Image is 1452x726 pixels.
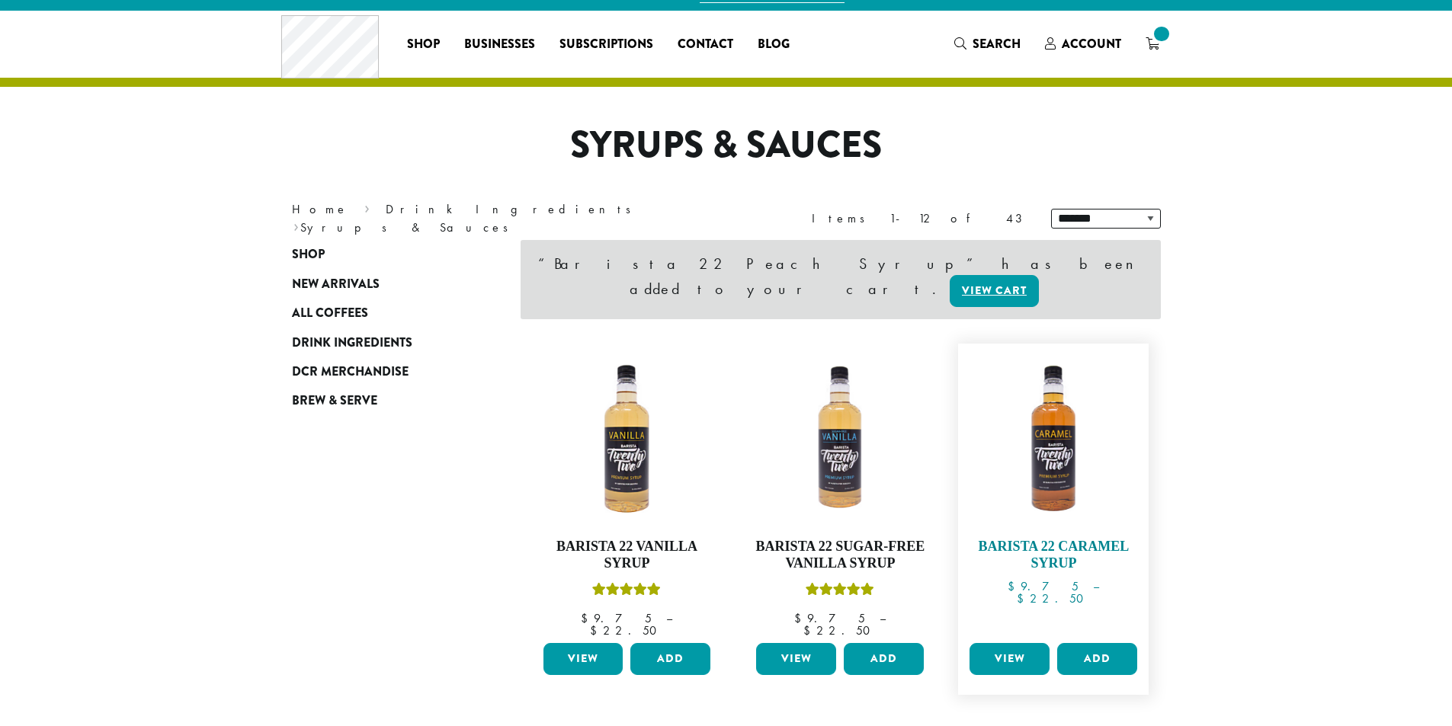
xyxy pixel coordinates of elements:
div: Rated 5.00 out of 5 [592,580,661,603]
bdi: 22.50 [590,622,664,638]
span: $ [590,622,603,638]
a: Brew & Serve [292,386,475,415]
bdi: 22.50 [1017,590,1091,606]
span: Drink Ingredients [292,334,412,353]
button: Add [1057,643,1137,675]
span: Search [973,35,1021,53]
bdi: 22.50 [803,622,877,638]
bdi: 9.75 [581,610,652,626]
a: Barista 22 Sugar-Free Vanilla SyrupRated 5.00 out of 5 [752,351,928,637]
img: VANILLA-300x300.png [539,351,714,526]
span: – [880,610,886,626]
div: Items 1-12 of 43 [812,209,1028,228]
a: Barista 22 Caramel Syrup [966,351,1141,637]
span: Account [1062,35,1121,53]
span: › [364,195,370,219]
span: $ [1017,590,1030,606]
a: View [756,643,836,675]
a: New Arrivals [292,270,475,299]
span: › [293,213,299,237]
a: Search [942,31,1033,56]
button: Add [630,643,710,675]
div: Rated 5.00 out of 5 [806,580,874,603]
div: “Barista 22 Peach Syrup” has been added to your cart. [521,240,1161,319]
h4: Barista 22 Vanilla Syrup [540,539,715,571]
a: Home [292,201,348,217]
img: SF-VANILLA-300x300.png [752,351,928,526]
h4: Barista 22 Caramel Syrup [966,539,1141,571]
span: New Arrivals [292,275,380,294]
h4: Barista 22 Sugar-Free Vanilla Syrup [752,539,928,571]
span: Shop [292,245,325,264]
span: $ [1008,578,1021,594]
span: Businesses [464,35,535,54]
span: $ [803,622,816,638]
a: Drink Ingredients [386,201,641,217]
button: Add [844,643,924,675]
span: $ [794,610,807,626]
bdi: 9.75 [1008,578,1079,594]
span: Subscriptions [559,35,653,54]
a: Drink Ingredients [292,328,475,357]
span: Contact [678,35,733,54]
span: $ [581,610,594,626]
span: DCR Merchandise [292,363,409,382]
img: CARAMEL-1-300x300.png [966,351,1141,526]
nav: Breadcrumb [292,200,704,237]
a: Shop [292,240,475,269]
span: Blog [758,35,790,54]
a: View [543,643,623,675]
a: View [970,643,1050,675]
span: Shop [407,35,440,54]
a: Barista 22 Vanilla SyrupRated 5.00 out of 5 [540,351,715,637]
a: All Coffees [292,299,475,328]
bdi: 9.75 [794,610,865,626]
a: Shop [395,32,452,56]
span: – [1093,578,1099,594]
a: DCR Merchandise [292,357,475,386]
a: View cart [950,275,1039,307]
h1: Syrups & Sauces [280,123,1172,168]
span: Brew & Serve [292,392,377,411]
span: All Coffees [292,304,368,323]
span: – [666,610,672,626]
